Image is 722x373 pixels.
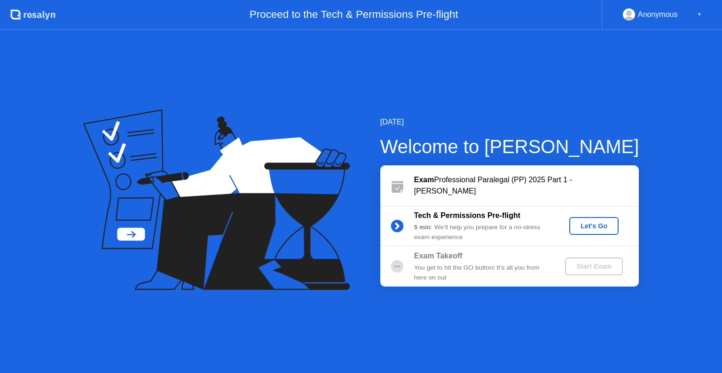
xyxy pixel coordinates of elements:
div: Start Exam [569,263,619,270]
div: Anonymous [638,8,678,21]
button: Start Exam [565,257,623,275]
b: 5 min [414,224,431,231]
b: Tech & Permissions Pre-flight [414,211,520,219]
b: Exam Takeoff [414,252,463,260]
b: Exam [414,176,434,184]
button: Let's Go [569,217,619,235]
div: You get to hit the GO button! It’s all you from here on out [414,263,549,282]
div: Welcome to [PERSON_NAME] [380,132,639,161]
div: [DATE] [380,117,639,128]
div: : We’ll help you prepare for a no-stress exam experience [414,223,549,242]
div: Let's Go [573,222,615,230]
div: ▼ [697,8,702,21]
div: Professional Paralegal (PP) 2025 Part 1 - [PERSON_NAME] [414,174,639,197]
